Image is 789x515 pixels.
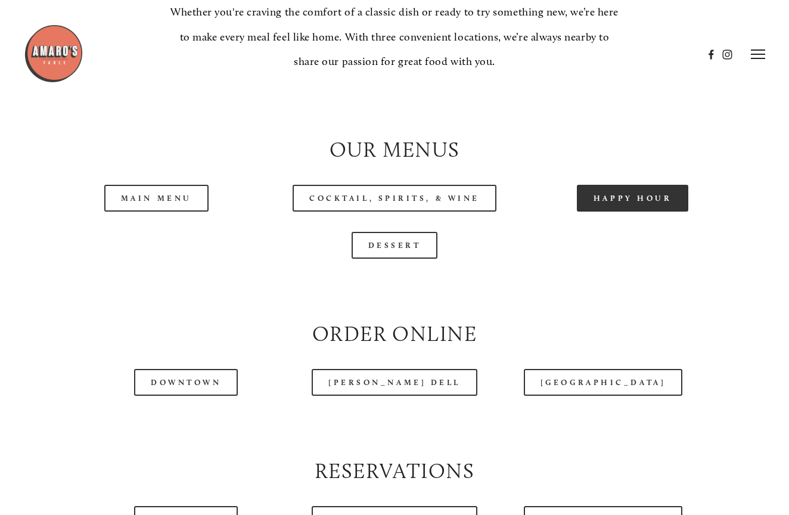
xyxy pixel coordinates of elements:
[134,369,238,396] a: Downtown
[293,185,496,212] a: Cocktail, Spirits, & Wine
[104,185,209,212] a: Main Menu
[47,457,741,486] h2: Reservations
[47,135,741,165] h2: Our Menus
[352,232,438,259] a: Dessert
[24,24,83,83] img: Amaro's Table
[47,319,741,349] h2: Order Online
[312,369,477,396] a: [PERSON_NAME] Dell
[524,369,682,396] a: [GEOGRAPHIC_DATA]
[577,185,689,212] a: Happy Hour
